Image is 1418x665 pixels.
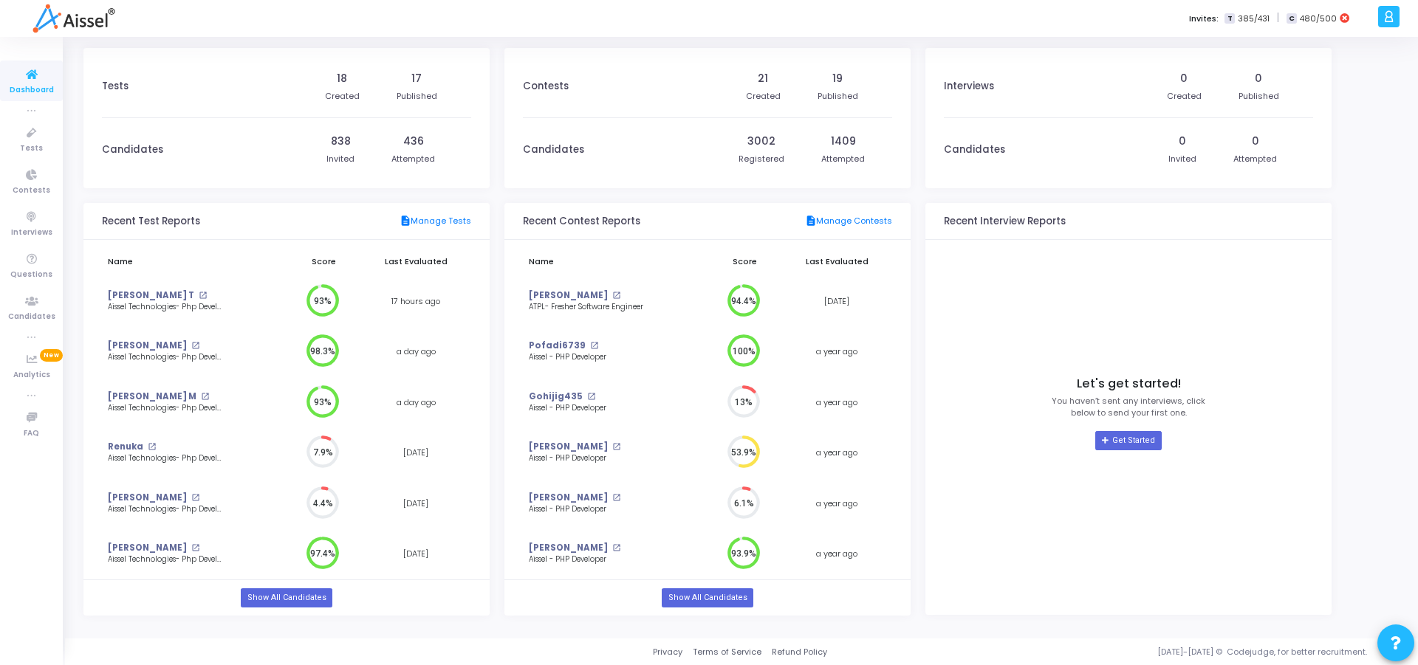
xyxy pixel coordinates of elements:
mat-icon: description [400,215,411,228]
td: 17 hours ago [360,276,471,327]
a: Manage Contests [805,215,892,228]
a: Gohijig435 [529,390,583,403]
a: Privacy [653,646,682,658]
h3: Recent Test Reports [102,216,200,227]
span: | [1277,10,1279,26]
mat-icon: open_in_new [612,544,620,552]
div: Aissel - PHP Developer [529,453,643,464]
span: 385/431 [1238,13,1270,25]
div: Aissel Technologies- Php Developer- [108,504,222,515]
h3: Recent Contest Reports [523,216,640,227]
td: [DATE] [360,478,471,529]
div: Aissel - PHP Developer [529,554,643,565]
h3: Candidates [944,144,1005,156]
mat-icon: open_in_new [148,443,156,451]
mat-icon: open_in_new [612,292,620,300]
div: 3002 [747,134,775,149]
h3: Interviews [944,80,994,92]
mat-icon: open_in_new [191,494,199,502]
span: Contests [13,185,50,197]
td: [DATE] [360,528,471,579]
a: Terms of Service [693,646,761,658]
a: [PERSON_NAME] [108,340,187,352]
td: a year ago [781,326,892,377]
a: Manage Tests [400,215,471,228]
div: Invited [326,153,354,165]
mat-icon: open_in_new [191,544,199,552]
div: Attempted [1233,153,1277,165]
th: Name [102,247,287,276]
div: Attempted [391,153,435,165]
div: 19 [832,71,843,86]
span: C [1287,13,1296,24]
div: Aissel - PHP Developer [529,352,643,363]
p: You haven’t sent any interviews, click below to send your first one. [1052,395,1205,419]
a: Show All Candidates [241,588,332,607]
td: a day ago [360,377,471,428]
div: Created [1167,90,1202,103]
h3: Recent Interview Reports [944,216,1066,227]
div: 0 [1252,134,1259,149]
span: FAQ [24,427,39,440]
span: T [1225,13,1234,24]
span: Tests [20,142,43,155]
td: a year ago [781,427,892,478]
a: [PERSON_NAME] M [108,390,196,403]
div: 1409 [831,134,856,149]
div: Aissel Technologies- Php Developer- [108,453,222,464]
div: Invited [1168,153,1196,165]
h3: Candidates [523,144,584,156]
a: Refund Policy [772,646,827,658]
mat-icon: description [805,215,816,228]
td: a year ago [781,528,892,579]
td: [DATE] [360,427,471,478]
div: 18 [337,71,347,86]
a: Pofadi6739 [529,340,586,352]
a: [PERSON_NAME] T [108,289,194,302]
a: [PERSON_NAME] [108,542,187,554]
span: Dashboard [10,84,54,97]
span: Questions [10,269,52,281]
a: Show All Candidates [662,588,753,607]
td: [DATE] [781,276,892,327]
mat-icon: open_in_new [587,393,595,401]
mat-icon: open_in_new [590,342,598,350]
td: a year ago [781,478,892,529]
td: a year ago [781,377,892,428]
div: Aissel - PHP Developer [529,403,643,414]
a: Get Started [1095,431,1161,450]
h4: Let's get started! [1077,376,1181,391]
h3: Contests [523,80,569,92]
div: 838 [331,134,351,149]
div: [DATE]-[DATE] © Codejudge, for better recruitment. [827,646,1400,658]
a: Renuka [108,441,143,453]
div: Aissel Technologies- Php Developer- [108,554,222,565]
mat-icon: open_in_new [191,342,199,350]
th: Last Evaluated [781,247,892,276]
th: Last Evaluated [360,247,471,276]
td: a day ago [360,326,471,377]
a: [PERSON_NAME] [529,542,608,554]
div: Published [397,90,437,103]
a: [PERSON_NAME] [529,441,608,453]
label: Invites: [1189,13,1219,25]
div: Aissel Technologies- Php Developer- [108,352,222,363]
div: Published [818,90,858,103]
th: Name [523,247,708,276]
span: Interviews [11,227,52,239]
mat-icon: open_in_new [199,292,207,300]
h3: Candidates [102,144,163,156]
div: Aissel Technologies- Php Developer- [108,403,222,414]
div: Created [746,90,781,103]
a: [PERSON_NAME] [529,492,608,504]
div: Registered [739,153,784,165]
mat-icon: open_in_new [612,494,620,502]
div: 0 [1179,134,1186,149]
th: Score [287,247,360,276]
div: 0 [1255,71,1262,86]
span: 480/500 [1300,13,1337,25]
div: Published [1239,90,1279,103]
div: 436 [403,134,424,149]
span: Candidates [8,311,55,323]
div: ATPL- Fresher Software Engineer [529,302,643,313]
